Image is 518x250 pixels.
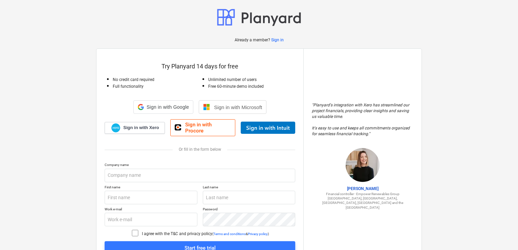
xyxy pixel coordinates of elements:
[203,191,296,204] input: Last name
[346,148,380,182] img: Sharon Brown
[208,77,296,83] p: Unlimited number of users
[113,77,200,83] p: No credit card required
[123,125,159,131] span: Sign in with Xero
[212,232,269,236] p: ( & )
[105,169,295,182] input: Company name
[271,37,284,43] a: Sign in
[203,185,296,191] p: Last name
[147,104,189,110] span: Sign in with Google
[312,186,413,192] p: [PERSON_NAME]
[214,104,262,110] span: Sign in with Microsoft
[142,231,212,237] p: I agree with the T&C and privacy policy
[312,102,413,137] p: " Planyard's integration with Xero has streamlined our project financials, providing clear insigh...
[105,163,295,168] p: Company name
[105,122,165,134] a: Sign in with Xero
[203,104,210,110] img: Microsoft logo
[105,147,295,152] div: Or fill in the form below
[213,232,246,236] a: Terms and conditions
[105,191,197,204] input: First name
[312,196,413,210] p: [GEOGRAPHIC_DATA], [GEOGRAPHIC_DATA], [GEOGRAPHIC_DATA], [GEOGRAPHIC_DATA] and the [GEOGRAPHIC_DATA]
[105,185,197,191] p: First name
[185,122,231,134] span: Sign in with Procore
[105,207,197,213] p: Work e-mail
[105,213,197,226] input: Work e-mail
[111,123,120,132] img: Xero logo
[170,119,235,136] a: Sign in with Procore
[235,37,271,43] p: Already a member?
[133,100,193,114] div: Sign in with Google
[208,84,296,89] p: Free 60-minute demo included
[312,192,413,196] p: Financial controller - Empower Renewables Group
[105,62,295,70] p: Try Planyard 14 days for free
[248,232,268,236] a: Privacy policy
[203,207,296,213] p: Password
[113,84,200,89] p: Full functionality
